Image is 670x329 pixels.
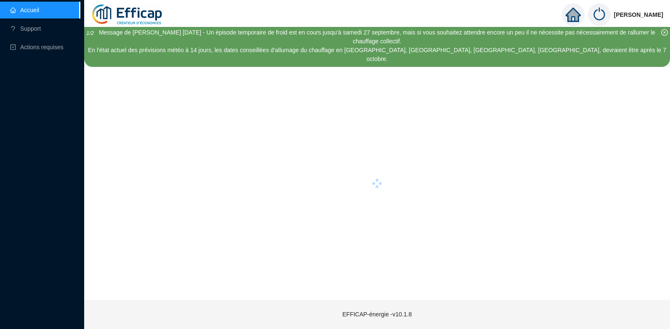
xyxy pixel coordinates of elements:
span: home [566,7,581,22]
span: EFFICAP-énergie - v10.1.8 [343,311,412,318]
span: [PERSON_NAME] [614,1,663,28]
img: power [588,3,611,26]
span: Actions requises [20,44,64,50]
a: questionSupport [10,25,41,32]
div: En l'état actuel des prévisions météo à 14 jours, les dates conseillées d'allumage du chauffage e... [85,46,669,64]
span: close-circle [661,29,668,36]
div: Message de [PERSON_NAME] [DATE] - Un épisode temporaire de froid est en cours jusqu'à samedi 27 s... [85,28,669,46]
a: homeAccueil [10,7,39,13]
i: 1 / 2 [86,30,94,36]
span: check-square [10,44,16,50]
